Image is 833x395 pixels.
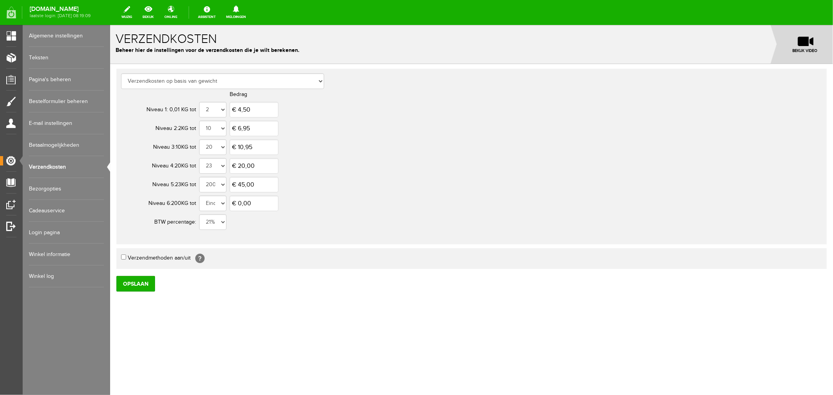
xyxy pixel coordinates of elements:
th: BTW percentage: [11,188,89,206]
span: 23 [65,157,71,163]
a: Winkel informatie [29,244,104,265]
a: Cadeauservice [29,200,104,222]
p: Beheer hier de instellingen voor de verzendkosten die je wilt berekenen. [5,21,717,29]
a: Teksten [29,47,104,69]
td: Bedrag [120,64,386,75]
input: Opslaan [6,251,45,267]
a: online [160,4,182,21]
span: laatste login: [DATE] 08:19:09 [30,14,91,18]
a: Betaalmogelijkheden [29,134,104,156]
span: 2 [68,100,71,107]
th: Niveau 1: 0,01 KG tot [11,75,89,94]
strong: [DOMAIN_NAME] [30,7,91,11]
a: Bestelformulier beheren [29,91,104,112]
span: bekijk video [664,23,726,29]
a: Verzendkosten [29,156,104,178]
th: Niveau 2: KG tot [11,94,89,113]
a: wijzig [117,4,137,21]
a: Bezorgopties [29,178,104,200]
h1: Verzendkosten [5,7,717,21]
a: Algemene instellingen [29,25,104,47]
th: Niveau 5: KG tot [11,150,89,169]
th: Niveau 6: KG tot [11,169,89,188]
span: 20 [64,138,71,144]
a: Winkel log [29,265,104,287]
a: E-mail instellingen [29,112,104,134]
a: Meldingen [221,4,251,21]
a: Pagina's beheren [29,69,104,91]
span: 200 [61,175,71,181]
span: 10 [66,119,71,125]
label: Verzendmethoden aan/uit [18,229,80,237]
th: Niveau 3: KG tot [11,113,89,132]
th: Niveau 4: KG tot [11,132,89,150]
a: Login pagina [29,222,104,244]
a: Assistent [193,4,220,21]
a: bekijk [138,4,159,21]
